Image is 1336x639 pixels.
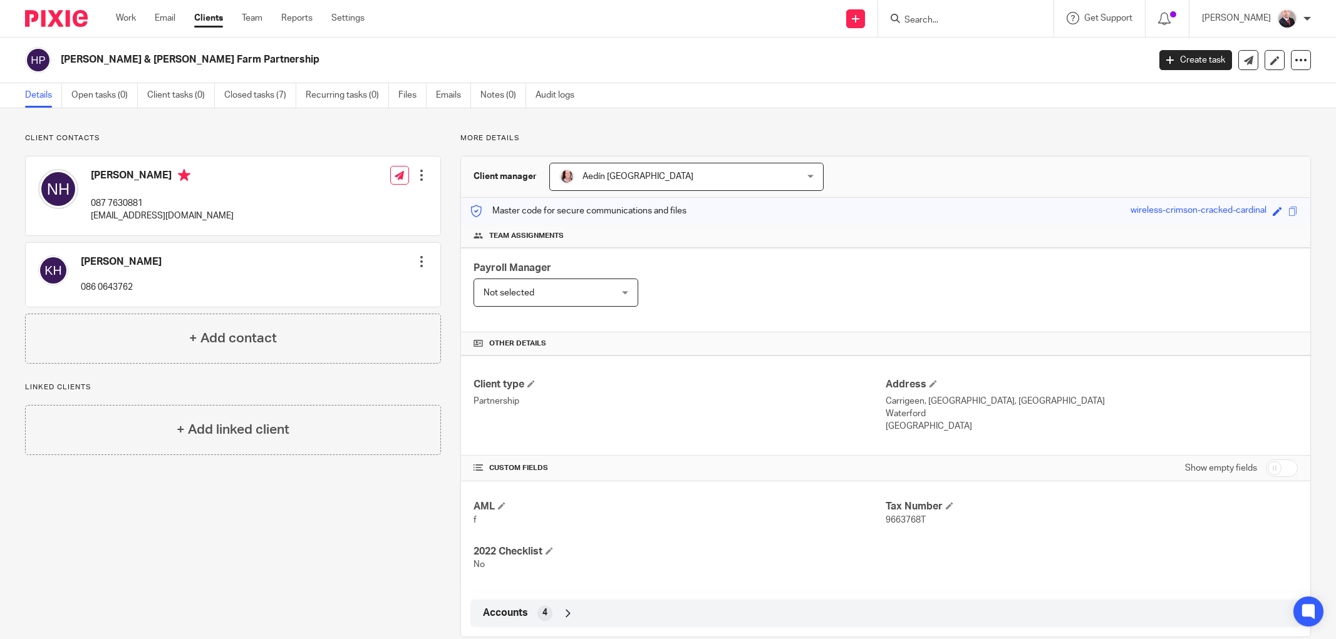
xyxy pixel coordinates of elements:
[489,231,564,241] span: Team assignments
[1277,9,1297,29] img: ComerfordFoley-30PS%20-%20Ger%201.jpg
[71,83,138,108] a: Open tasks (0)
[474,560,485,569] span: No
[886,407,1298,420] p: Waterford
[474,170,537,183] h3: Client manager
[1084,14,1132,23] span: Get Support
[281,12,313,24] a: Reports
[189,329,277,348] h4: + Add contact
[886,420,1298,432] p: [GEOGRAPHIC_DATA]
[398,83,427,108] a: Files
[331,12,365,24] a: Settings
[194,12,223,24] a: Clients
[178,169,190,181] i: Primary
[536,83,584,108] a: Audit logs
[474,463,886,473] h4: CUSTOM FIELDS
[583,172,693,181] span: Aedín [GEOGRAPHIC_DATA]
[886,378,1298,391] h4: Address
[484,289,534,297] span: Not selected
[474,378,886,391] h4: Client type
[81,255,162,268] h4: [PERSON_NAME]
[1131,204,1266,218] div: wireless-crimson-cracked-cardinal
[38,255,68,285] img: svg%3E
[25,382,441,392] p: Linked clients
[116,12,136,24] a: Work
[25,83,62,108] a: Details
[91,210,234,222] p: [EMAIL_ADDRESS][DOMAIN_NAME]
[474,500,886,513] h4: AML
[1185,462,1257,474] label: Show empty fields
[436,83,471,108] a: Emails
[306,83,389,108] a: Recurring tasks (0)
[91,197,234,210] p: 087 7630881
[1159,50,1232,70] a: Create task
[474,395,886,407] p: Partnership
[903,15,1016,26] input: Search
[1202,12,1271,24] p: [PERSON_NAME]
[177,420,289,439] h4: + Add linked client
[38,169,78,209] img: svg%3E
[61,53,924,66] h2: [PERSON_NAME] & [PERSON_NAME] Farm Partnership
[224,83,296,108] a: Closed tasks (7)
[489,339,546,349] span: Other details
[25,47,51,73] img: svg%3E
[886,516,926,524] span: 9663768T
[460,133,1311,143] p: More details
[25,10,88,27] img: Pixie
[480,83,526,108] a: Notes (0)
[155,12,175,24] a: Email
[147,83,215,108] a: Client tasks (0)
[470,205,686,217] p: Master code for secure communications and files
[559,169,574,184] img: ComerfordFoley-37PS%20-%20Aedin%201.jpg
[81,281,162,294] p: 086 0643762
[886,395,1298,407] p: Carrigeen, [GEOGRAPHIC_DATA], [GEOGRAPHIC_DATA]
[25,133,441,143] p: Client contacts
[886,500,1298,513] h4: Tax Number
[242,12,262,24] a: Team
[91,169,234,185] h4: [PERSON_NAME]
[474,516,477,524] span: f
[542,606,547,619] span: 4
[483,606,528,620] span: Accounts
[474,263,551,273] span: Payroll Manager
[474,545,886,558] h4: 2022 Checklist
